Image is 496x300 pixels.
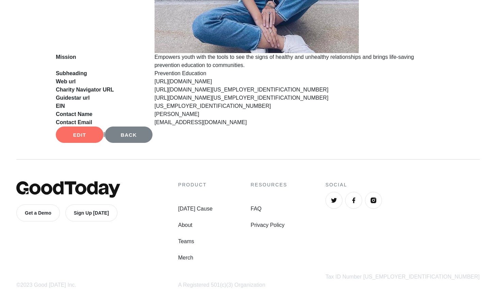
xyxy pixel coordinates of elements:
[51,78,149,86] dt: Web url
[51,94,149,102] dt: Guidestar url
[325,273,480,281] div: Tax ID Number [US_EMPLOYER_IDENTIFICATION_NUMBER]
[350,197,357,204] img: Facebook
[149,102,445,110] dd: [US_EMPLOYER_IDENTIFICATION_NUMBER]
[51,86,149,94] dt: Charity Navigator URL
[178,205,212,213] a: [DATE] Cause
[51,110,149,118] dt: Contact Name
[345,192,362,209] a: Facebook
[56,127,103,143] a: Edit
[149,53,445,69] dd: Empowers youth with the tools to see the signs of healthy and unhealthy relationships and brings ...
[251,205,287,213] a: FAQ
[149,118,445,127] dd: [EMAIL_ADDRESS][DOMAIN_NAME]
[149,78,445,86] dd: [URL][DOMAIN_NAME]
[16,281,178,289] div: ©2023 Good [DATE] Inc.
[178,237,212,246] a: Teams
[370,197,377,204] img: Instagram
[56,127,440,143] div: |
[51,53,149,69] dt: Mission
[149,110,445,118] dd: [PERSON_NAME]
[65,204,117,221] a: Sign Up [DATE]
[16,181,120,198] img: GoodToday
[178,181,212,188] h4: Product
[16,204,60,221] a: Get a Demo
[51,118,149,127] dt: Contact Email
[51,69,149,78] dt: Subheading
[105,127,153,143] a: Back
[325,181,480,188] h4: Social
[251,181,287,188] h4: Resources
[365,192,382,209] a: Instagram
[51,102,149,110] dt: EIN
[178,254,212,262] a: Merch
[325,192,342,209] a: Twitter
[149,86,445,94] dd: [URL][DOMAIN_NAME][US_EMPLOYER_IDENTIFICATION_NUMBER]
[149,94,445,102] dd: [URL][DOMAIN_NAME][US_EMPLOYER_IDENTIFICATION_NUMBER]
[178,221,212,229] a: About
[149,69,445,78] dd: Prevention Education
[251,221,287,229] a: Privacy Policy
[331,197,337,204] img: Twitter
[178,281,325,289] div: A Registered 501(c)(3) Organization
